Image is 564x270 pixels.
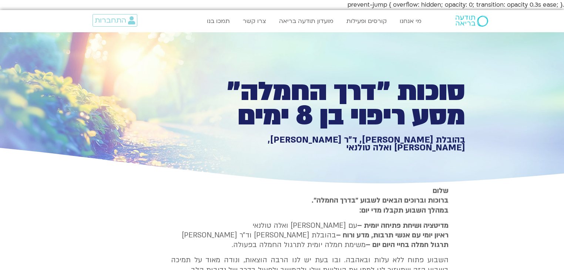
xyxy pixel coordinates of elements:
strong: מדיטציה ושיחת פתיחה יומית – [357,221,449,230]
p: עם [PERSON_NAME] ואלה טולנאי בהובלת [PERSON_NAME] וד״ר [PERSON_NAME] משימת חמלה יומית לתרגול החמל... [171,221,449,250]
a: מי אנחנו [396,14,425,28]
img: תודעה בריאה [456,16,488,27]
h1: בהובלת [PERSON_NAME], ד״ר [PERSON_NAME], [PERSON_NAME] ואלה טולנאי [209,136,465,152]
b: תרגול חמלה בחיי היום יום – [366,240,449,250]
b: ראיון יומי עם אנשי תרבות, מדע ורוח – [336,230,449,240]
a: מועדון תודעה בריאה [275,14,337,28]
a: קורסים ופעילות [343,14,390,28]
span: התחברות [95,16,126,24]
h1: סוכות ״דרך החמלה״ מסע ריפוי בן 8 ימים [209,80,465,128]
a: תמכו בנו [203,14,234,28]
strong: שלום [433,186,449,196]
strong: ברוכות וברוכים הבאים לשבוע ״בדרך החמלה״. במהלך השבוע תקבלו מדי יום: [312,196,449,215]
a: צרו קשר [239,14,270,28]
a: התחברות [93,14,137,27]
